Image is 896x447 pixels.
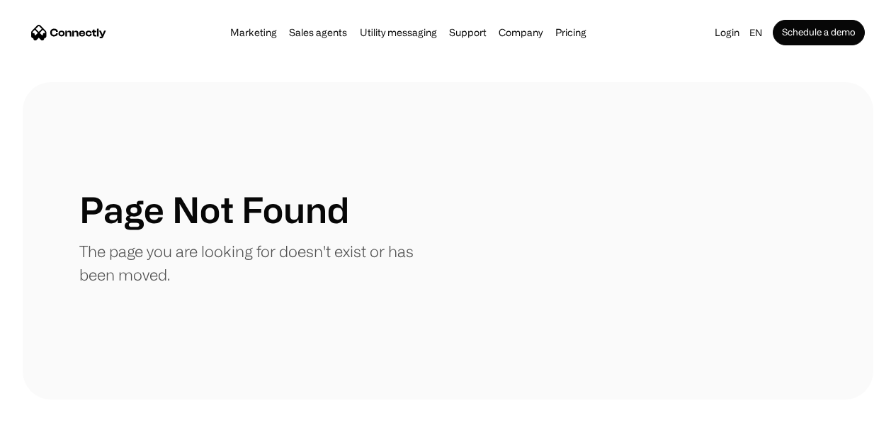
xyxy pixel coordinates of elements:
[710,23,744,43] a: Login
[226,27,281,38] a: Marketing
[499,23,543,43] div: Company
[31,22,106,43] a: home
[28,422,85,442] ul: Language list
[14,421,85,442] aside: Language selected: English
[744,23,773,43] div: en
[285,27,351,38] a: Sales agents
[79,239,448,286] p: The page you are looking for doesn't exist or has been moved.
[445,27,491,38] a: Support
[494,23,547,43] div: Company
[356,27,441,38] a: Utility messaging
[79,188,349,231] h1: Page Not Found
[749,23,762,43] div: en
[551,27,591,38] a: Pricing
[773,20,865,45] a: Schedule a demo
